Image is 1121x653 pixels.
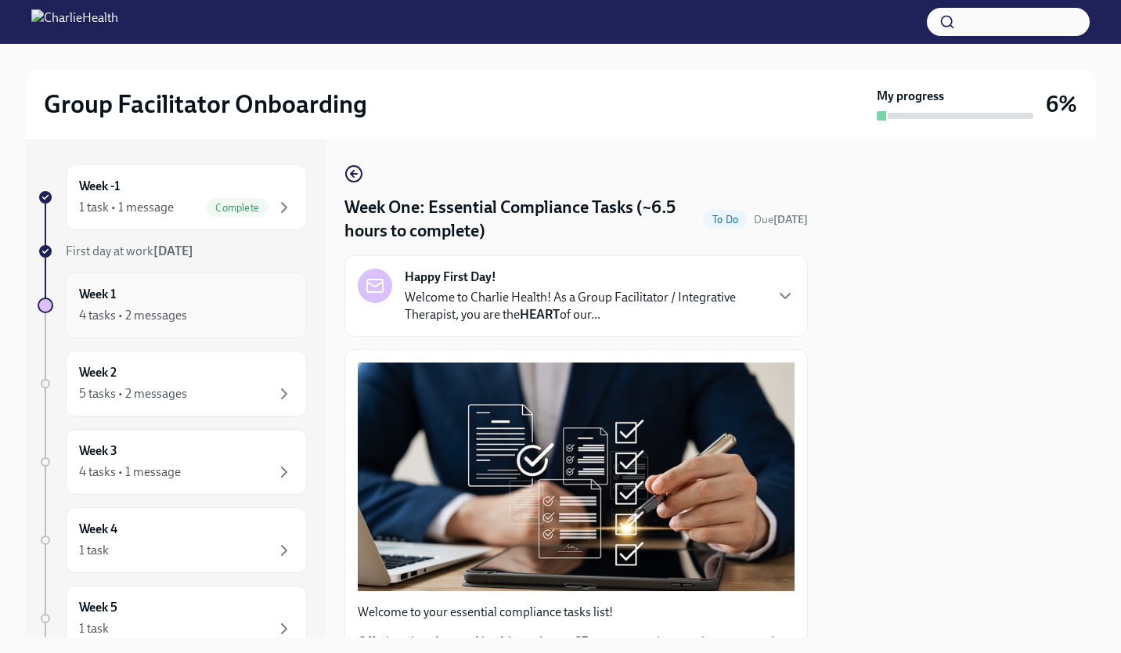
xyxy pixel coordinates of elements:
img: CharlieHealth [31,9,118,34]
h2: Group Facilitator Onboarding [44,88,367,120]
p: Welcome to Charlie Health! As a Group Facilitator / Integrative Therapist, you are the of our... [405,289,763,323]
strong: HEART [520,307,560,322]
a: Week 14 tasks • 2 messages [38,272,307,338]
a: Week 25 tasks • 2 messages [38,351,307,417]
button: Zoom image [358,363,795,590]
a: Week -11 task • 1 messageComplete [38,164,307,230]
span: October 6th, 2025 09:00 [754,212,808,227]
h6: Week 3 [79,442,117,460]
span: Due [754,213,808,226]
strong: [DATE] [153,244,193,258]
a: Week 51 task [38,586,307,651]
span: First day at work [66,244,193,258]
div: 1 task [79,542,109,559]
h6: Week 5 [79,599,117,616]
div: 4 tasks • 1 message [79,464,181,481]
h6: Week -1 [79,178,120,195]
h4: Week One: Essential Compliance Tasks (~6.5 hours to complete) [344,196,697,243]
a: Week 41 task [38,507,307,573]
div: 1 task • 1 message [79,199,174,216]
p: Welcome to your essential compliance tasks list! [358,604,795,621]
strong: [DATE] [773,213,808,226]
strong: Happy First Day! [405,269,496,286]
span: To Do [703,214,748,225]
h6: Week 4 [79,521,117,538]
span: Complete [206,202,269,214]
h6: Week 2 [79,364,117,381]
a: Week 34 tasks • 1 message [38,429,307,495]
a: First day at work[DATE] [38,243,307,260]
div: 5 tasks • 2 messages [79,385,187,402]
div: 1 task [79,620,109,637]
h6: Week 1 [79,286,116,303]
strong: My progress [877,88,944,105]
div: 4 tasks • 2 messages [79,307,187,324]
h3: 6% [1046,90,1077,118]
